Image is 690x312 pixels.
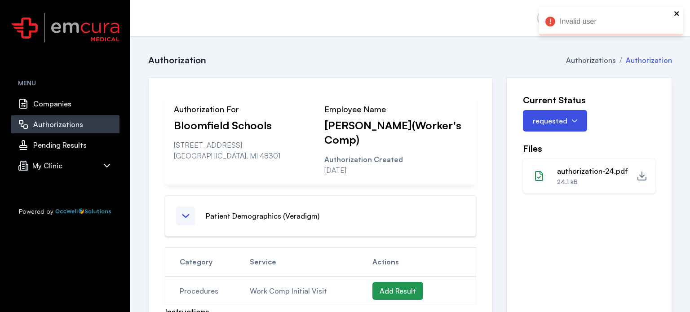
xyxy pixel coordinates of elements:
[18,119,83,130] span: Authorizations
[11,115,119,133] a: Authorizations
[372,248,476,277] th: Actions
[637,171,647,181] a: Open file
[174,140,317,150] p: [STREET_ADDRESS]
[18,98,71,109] span: Companies
[626,55,672,66] li: Authorization
[174,118,317,132] h4: Bloomfield Schools
[19,207,53,216] span: Powered by
[11,12,119,44] img: Emcura logo
[176,207,465,225] button: Patient Demographics (Veradigm)
[250,248,372,277] th: Service
[523,142,655,155] h3: Files
[165,248,250,277] th: Category
[11,157,119,175] button: My Clinic
[18,79,119,88] h3: MENU
[165,277,250,305] td: Procedures
[539,7,683,36] div: Invalid user
[206,211,319,221] h4: Patient Demographics (Veradigm)
[674,10,680,17] button: close
[324,118,468,147] h4: [PERSON_NAME] ( Worker's Comp )
[11,95,119,113] a: Companies
[372,282,423,300] button: Add Result
[566,56,616,65] a: Authorizations
[523,110,587,132] button: requested
[557,166,628,176] h4: authorization-24.pdf
[18,160,62,171] span: My Clinic
[174,103,317,115] p: Authorization For
[523,94,655,106] h3: Current Status
[148,54,206,66] h1: Authorization
[324,154,468,165] p: Authorization Created
[18,140,87,150] span: Pending Results
[557,177,628,186] p: 24.1 kB
[324,165,468,176] p: [DATE]
[250,277,372,305] td: Work Comp Initial Visit
[174,150,317,161] p: [GEOGRAPHIC_DATA] , MI 48301
[619,56,622,65] span: /
[324,103,468,115] p: Employee Name
[11,136,119,154] a: Pending Results
[55,208,111,215] img: OccWell Solutions logo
